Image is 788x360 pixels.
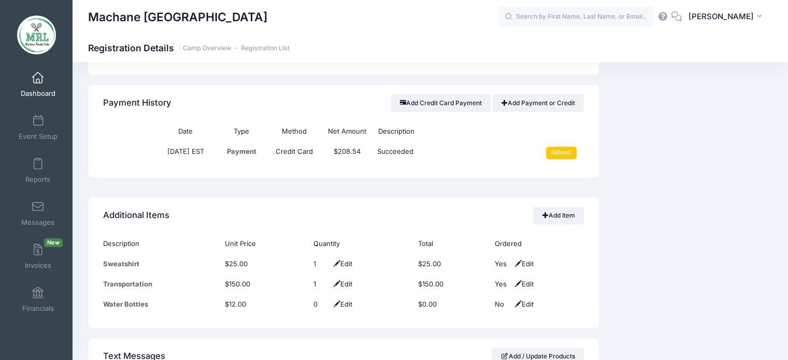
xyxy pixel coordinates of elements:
a: Reports [13,152,63,189]
td: Succeeded [373,141,531,164]
span: Messages [21,218,54,227]
a: Add Payment or Credit [492,94,584,112]
td: Sweatshirt [103,254,220,274]
span: Invoices [25,261,51,270]
span: [PERSON_NAME] [689,11,754,22]
a: Financials [13,281,63,318]
th: Description [103,234,220,254]
span: Reports [25,175,50,184]
span: Event Setup [19,132,58,141]
th: Quantity [308,234,413,254]
span: Edit [512,300,533,308]
h1: Machane [GEOGRAPHIC_DATA] [88,5,267,29]
a: InvoicesNew [13,238,63,275]
span: New [44,238,63,247]
input: Refund [546,147,577,159]
div: Yes [494,279,510,290]
td: $25.00 [413,254,490,274]
td: Water Bottles [103,294,220,314]
a: Messages [13,195,63,232]
button: Add Credit Card Payment [391,94,491,112]
span: Financials [22,304,54,313]
span: Edit [331,280,352,288]
div: No [494,299,510,310]
input: Search by First Name, Last Name, or Email... [498,7,654,27]
button: [PERSON_NAME] [682,5,772,29]
td: Transportation [103,274,220,294]
td: $150.00 [220,274,308,294]
span: Edit [512,280,533,288]
td: $208.54 [321,141,374,164]
span: Dashboard [21,89,55,98]
span: Edit [331,260,352,268]
span: Edit [331,300,352,308]
th: Total [413,234,490,254]
a: Add Item [533,207,584,224]
th: Method [268,121,321,141]
td: $12.00 [220,294,308,314]
h4: Payment History [103,88,171,118]
th: Date [156,121,216,141]
th: Description [373,121,531,141]
td: Payment [216,141,268,164]
a: Dashboard [13,66,63,103]
img: Machane Racket Lake [17,16,56,54]
div: Click Pencil to edit... [313,259,329,269]
a: Camp Overview [183,45,231,52]
div: Yes [494,259,510,269]
h1: Registration Details [88,42,290,53]
td: Credit Card [268,141,321,164]
div: Click Pencil to edit... [313,279,329,290]
th: Unit Price [220,234,308,254]
td: $150.00 [413,274,490,294]
th: Ordered [490,234,584,254]
th: Type [216,121,268,141]
a: Event Setup [13,109,63,146]
td: [DATE] EST [156,141,216,164]
div: Click Pencil to edit... [313,299,329,310]
span: Edit [512,260,533,268]
th: Net Amount [321,121,374,141]
td: $0.00 [413,294,490,314]
a: Registration List [241,45,290,52]
td: $25.00 [220,254,308,274]
h4: Additional Items [103,201,169,231]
